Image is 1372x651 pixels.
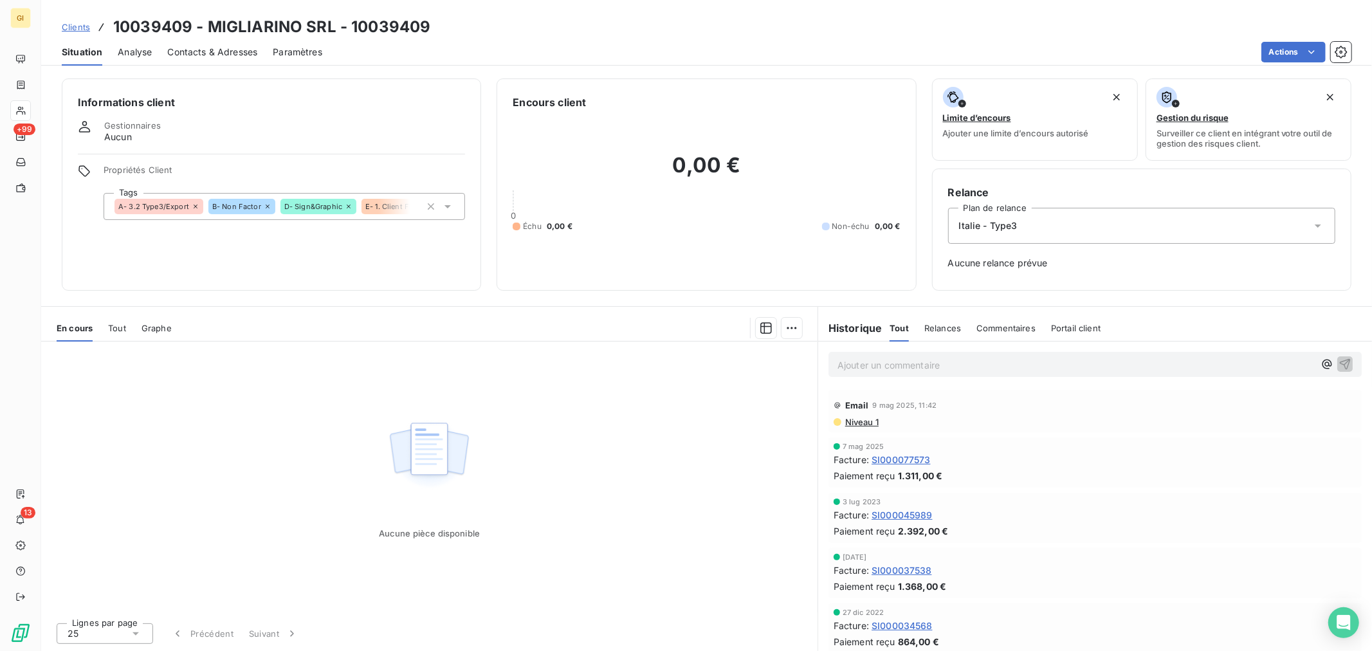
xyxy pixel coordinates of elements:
[62,46,102,59] span: Situation
[872,564,932,577] span: SI000037538
[832,221,870,232] span: Non-échu
[388,416,470,495] img: Empty state
[845,400,869,410] span: Email
[62,22,90,32] span: Clients
[844,417,879,427] span: Niveau 1
[898,469,943,482] span: 1.311,00 €
[104,120,161,131] span: Gestionnaires
[108,323,126,333] span: Tout
[872,453,931,466] span: SI000077573
[843,609,884,616] span: 27 dic 2022
[843,498,881,506] span: 3 lug 2023
[976,323,1036,333] span: Commentaires
[943,128,1089,138] span: Ajouter une limite d’encours autorisé
[62,21,90,33] a: Clients
[818,320,883,336] h6: Historique
[365,203,422,210] span: E- 1. Client Final
[1051,323,1101,333] span: Portail client
[104,165,465,183] span: Propriétés Client
[834,453,869,466] span: Facture :
[875,221,901,232] span: 0,00 €
[118,46,152,59] span: Analyse
[924,323,961,333] span: Relances
[834,564,869,577] span: Facture :
[948,257,1335,270] span: Aucune relance prévue
[284,203,342,210] span: D- Sign&Graphic
[1261,42,1326,62] button: Actions
[410,201,421,212] input: Ajouter une valeur
[163,620,241,647] button: Précédent
[948,185,1335,200] h6: Relance
[872,508,933,522] span: SI000045989
[898,635,939,648] span: 864,00 €
[21,507,35,518] span: 13
[273,46,322,59] span: Paramètres
[959,219,1018,232] span: Italie - Type3
[14,124,35,135] span: +99
[547,221,572,232] span: 0,00 €
[113,15,430,39] h3: 10039409 - MIGLIARINO SRL - 10039409
[104,131,132,143] span: Aucun
[843,553,867,561] span: [DATE]
[1146,78,1351,161] button: Gestion du risqueSurveiller ce client en intégrant votre outil de gestion des risques client.
[834,619,869,632] span: Facture :
[890,323,909,333] span: Tout
[898,580,947,593] span: 1.368,00 €
[513,95,586,110] h6: Encours client
[843,443,884,450] span: 7 mag 2025
[932,78,1138,161] button: Limite d’encoursAjouter une limite d’encours autorisé
[57,323,93,333] span: En cours
[513,152,900,191] h2: 0,00 €
[511,210,516,221] span: 0
[78,95,465,110] h6: Informations client
[943,113,1011,123] span: Limite d’encours
[873,401,937,409] span: 9 mag 2025, 11:42
[834,524,895,538] span: Paiement reçu
[834,508,869,522] span: Facture :
[167,46,257,59] span: Contacts & Adresses
[10,623,31,643] img: Logo LeanPay
[872,619,933,632] span: SI000034568
[1157,128,1340,149] span: Surveiller ce client en intégrant votre outil de gestion des risques client.
[68,627,78,640] span: 25
[834,469,895,482] span: Paiement reçu
[834,580,895,593] span: Paiement reçu
[142,323,172,333] span: Graphe
[241,620,306,647] button: Suivant
[212,203,261,210] span: B- Non Factor
[379,528,480,538] span: Aucune pièce disponible
[1157,113,1229,123] span: Gestion du risque
[1328,607,1359,638] div: Open Intercom Messenger
[523,221,542,232] span: Échu
[118,203,189,210] span: A- 3.2 Type3/Export
[898,524,949,538] span: 2.392,00 €
[10,8,31,28] div: GI
[834,635,895,648] span: Paiement reçu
